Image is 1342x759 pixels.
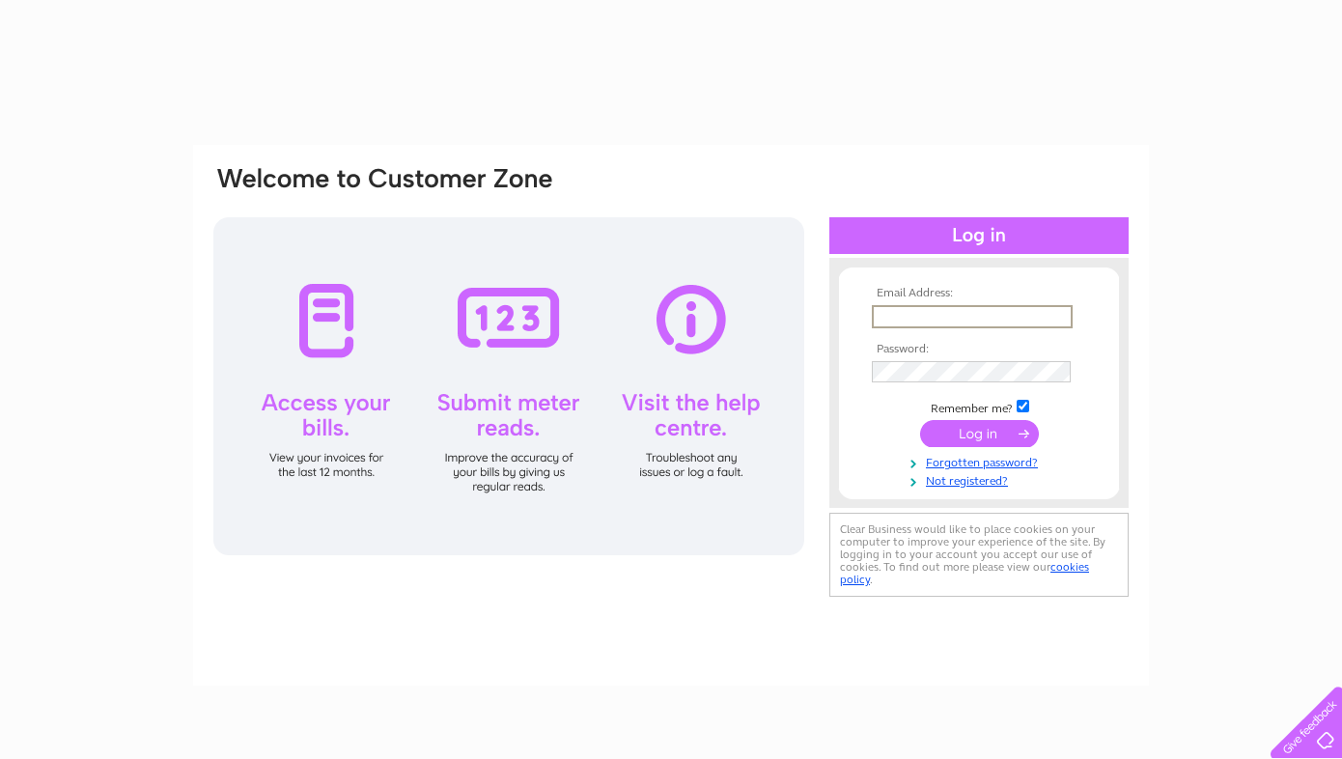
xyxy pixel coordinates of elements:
th: Password: [867,343,1091,356]
a: cookies policy [840,560,1089,586]
td: Remember me? [867,397,1091,416]
a: Forgotten password? [872,452,1091,470]
th: Email Address: [867,287,1091,300]
div: Clear Business would like to place cookies on your computer to improve your experience of the sit... [829,513,1129,597]
input: Submit [920,420,1039,447]
a: Not registered? [872,470,1091,489]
